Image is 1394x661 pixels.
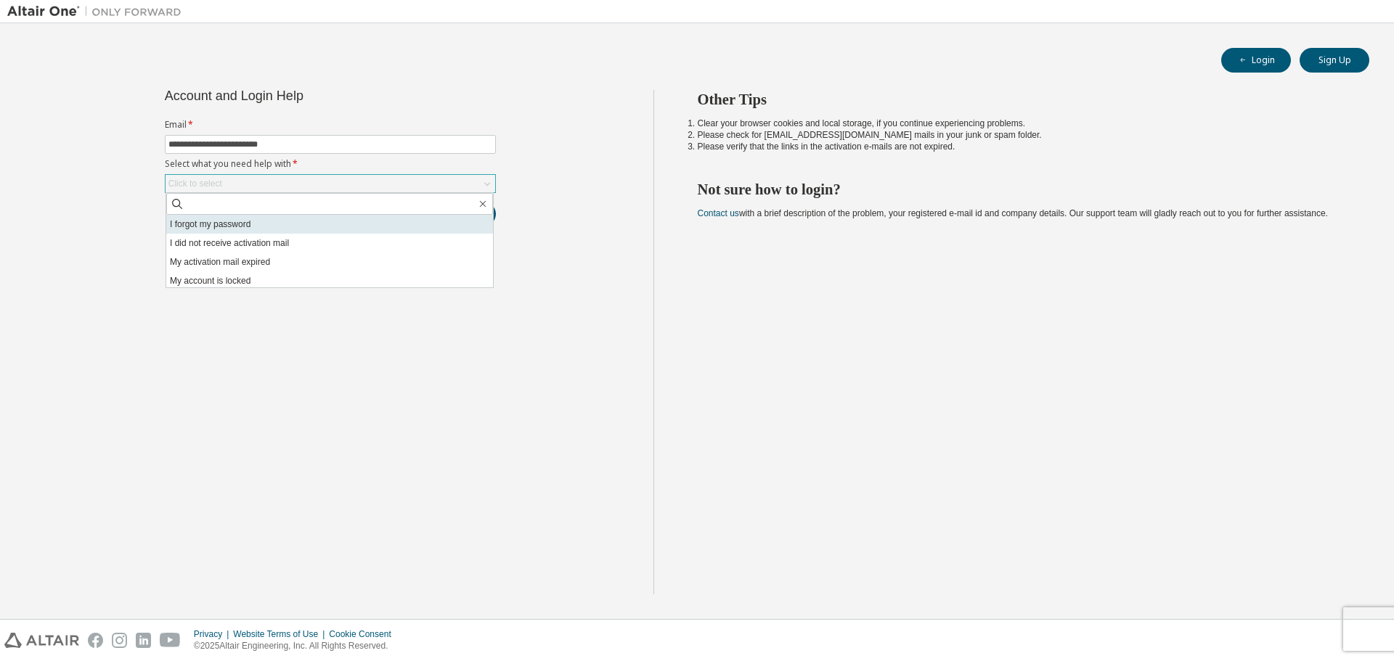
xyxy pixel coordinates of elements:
[698,129,1344,141] li: Please check for [EMAIL_ADDRESS][DOMAIN_NAME] mails in your junk or spam folder.
[698,180,1344,199] h2: Not sure how to login?
[112,633,127,648] img: instagram.svg
[698,208,1328,218] span: with a brief description of the problem, your registered e-mail id and company details. Our suppo...
[168,178,222,189] div: Click to select
[233,628,329,640] div: Website Terms of Use
[194,640,400,652] p: © 2025 Altair Engineering, Inc. All Rights Reserved.
[165,158,496,170] label: Select what you need help with
[329,628,399,640] div: Cookie Consent
[88,633,103,648] img: facebook.svg
[698,208,739,218] a: Contact us
[160,633,181,648] img: youtube.svg
[136,633,151,648] img: linkedin.svg
[165,119,496,131] label: Email
[166,215,493,234] li: I forgot my password
[1300,48,1369,73] button: Sign Up
[4,633,79,648] img: altair_logo.svg
[1221,48,1291,73] button: Login
[698,118,1344,129] li: Clear your browser cookies and local storage, if you continue experiencing problems.
[698,90,1344,109] h2: Other Tips
[194,628,233,640] div: Privacy
[165,90,430,102] div: Account and Login Help
[166,175,495,192] div: Click to select
[7,4,189,19] img: Altair One
[698,141,1344,152] li: Please verify that the links in the activation e-mails are not expired.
